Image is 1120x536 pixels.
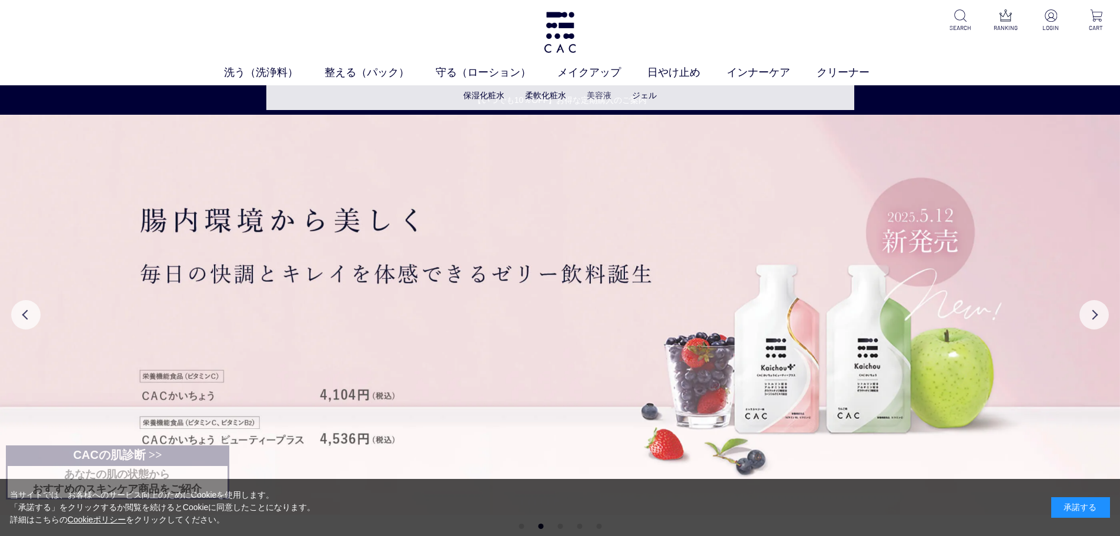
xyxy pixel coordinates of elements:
button: Next [1079,300,1109,329]
p: RANKING [991,24,1020,32]
a: 保湿化粧水 [463,91,504,100]
a: 美容液 [587,91,611,100]
p: CART [1082,24,1111,32]
div: 承諾する [1051,497,1110,518]
a: Cookieポリシー [68,515,126,524]
a: RANKING [991,9,1020,32]
p: LOGIN [1037,24,1065,32]
a: 日やけ止め [647,65,727,81]
a: 洗う（洗浄料） [224,65,325,81]
p: SEARCH [946,24,975,32]
a: 整える（パック） [325,65,436,81]
button: Previous [11,300,41,329]
a: CART [1082,9,1111,32]
a: SEARCH [946,9,975,32]
a: 柔軟化粧水 [525,91,566,100]
div: 当サイトでは、お客様へのサービス向上のためにCookieを使用します。 「承諾する」をクリックするか閲覧を続けるとCookieに同意したことになります。 詳細はこちらの をクリックしてください。 [10,489,316,526]
a: LOGIN [1037,9,1065,32]
a: ジェル [632,91,657,100]
img: logo [542,12,578,53]
a: インナーケア [727,65,817,81]
a: 守る（ローション） [436,65,557,81]
a: メイクアップ [557,65,647,81]
a: クリーナー [817,65,896,81]
a: 【いつでも10％OFF】お得な定期購入のご案内 [1,94,1119,106]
